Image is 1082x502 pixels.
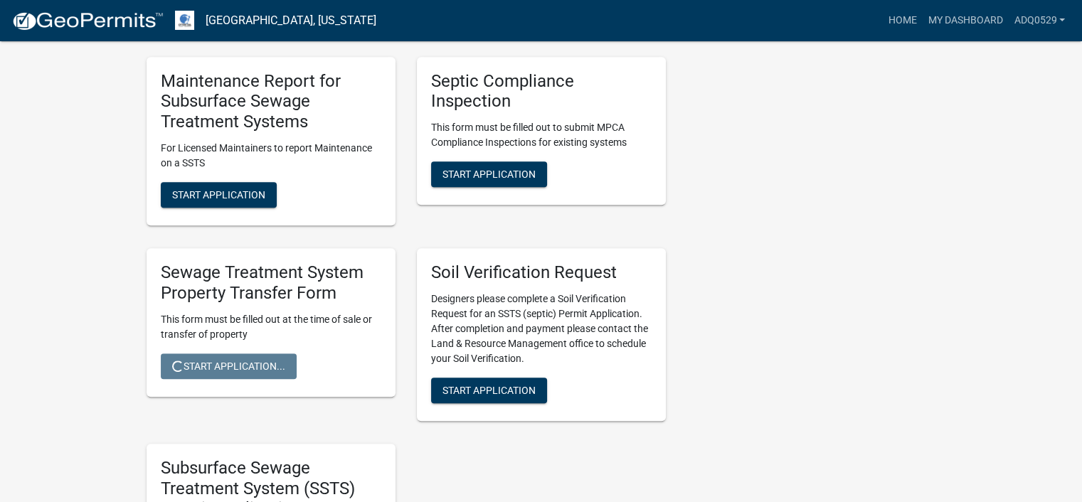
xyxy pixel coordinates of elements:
p: This form must be filled out to submit MPCA Compliance Inspections for existing systems [431,120,652,150]
button: Start Application [431,378,547,403]
button: Start Application [161,182,277,208]
p: Designers please complete a Soil Verification Request for an SSTS (septic) Permit Application. Af... [431,292,652,366]
span: Start Application [172,189,265,201]
a: Home [882,7,922,34]
p: This form must be filled out at the time of sale or transfer of property [161,312,381,342]
h5: Septic Compliance Inspection [431,71,652,112]
a: adq0529 [1008,7,1071,34]
a: [GEOGRAPHIC_DATA], [US_STATE] [206,9,376,33]
button: Start Application [431,161,547,187]
button: Start Application... [161,353,297,379]
span: Start Application... [172,360,285,371]
span: Start Application [442,169,536,180]
h5: Soil Verification Request [431,262,652,283]
img: Otter Tail County, Minnesota [175,11,194,30]
h5: Sewage Treatment System Property Transfer Form [161,262,381,304]
span: Start Application [442,384,536,395]
h5: Maintenance Report for Subsurface Sewage Treatment Systems [161,71,381,132]
p: For Licensed Maintainers to report Maintenance on a SSTS [161,141,381,171]
a: My Dashboard [922,7,1008,34]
